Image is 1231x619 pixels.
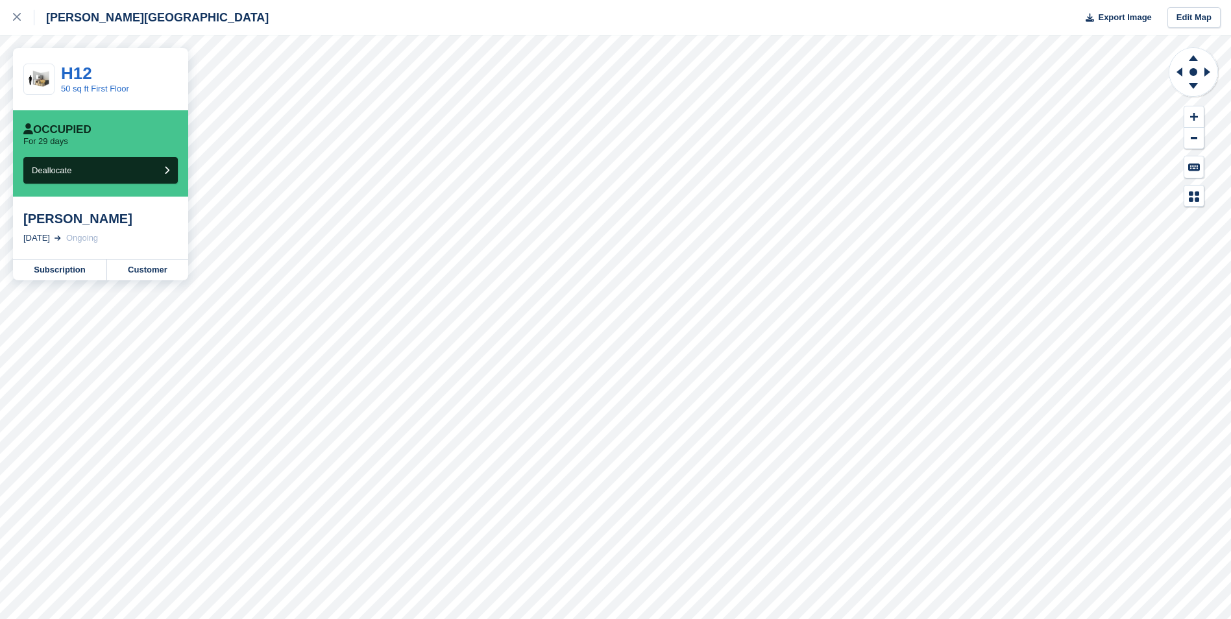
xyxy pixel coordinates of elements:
button: Zoom Out [1184,128,1204,149]
a: 50 sq ft First Floor [61,84,129,93]
a: H12 [61,64,92,83]
img: arrow-right-light-icn-cde0832a797a2874e46488d9cf13f60e5c3a73dbe684e267c42b8395dfbc2abf.svg [55,236,61,241]
div: [DATE] [23,232,50,245]
button: Keyboard Shortcuts [1184,156,1204,178]
a: Subscription [13,260,107,280]
div: Ongoing [66,232,98,245]
button: Map Legend [1184,186,1204,207]
button: Export Image [1078,7,1152,29]
a: Edit Map [1167,7,1221,29]
span: Export Image [1098,11,1151,24]
button: Zoom In [1184,106,1204,128]
div: [PERSON_NAME] [23,211,178,226]
a: Customer [107,260,188,280]
span: Deallocate [32,165,71,175]
img: 50-sqft-unit.jpg [24,68,54,91]
div: [PERSON_NAME][GEOGRAPHIC_DATA] [34,10,269,25]
p: For 29 days [23,136,68,147]
div: Occupied [23,123,91,136]
button: Deallocate [23,157,178,184]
